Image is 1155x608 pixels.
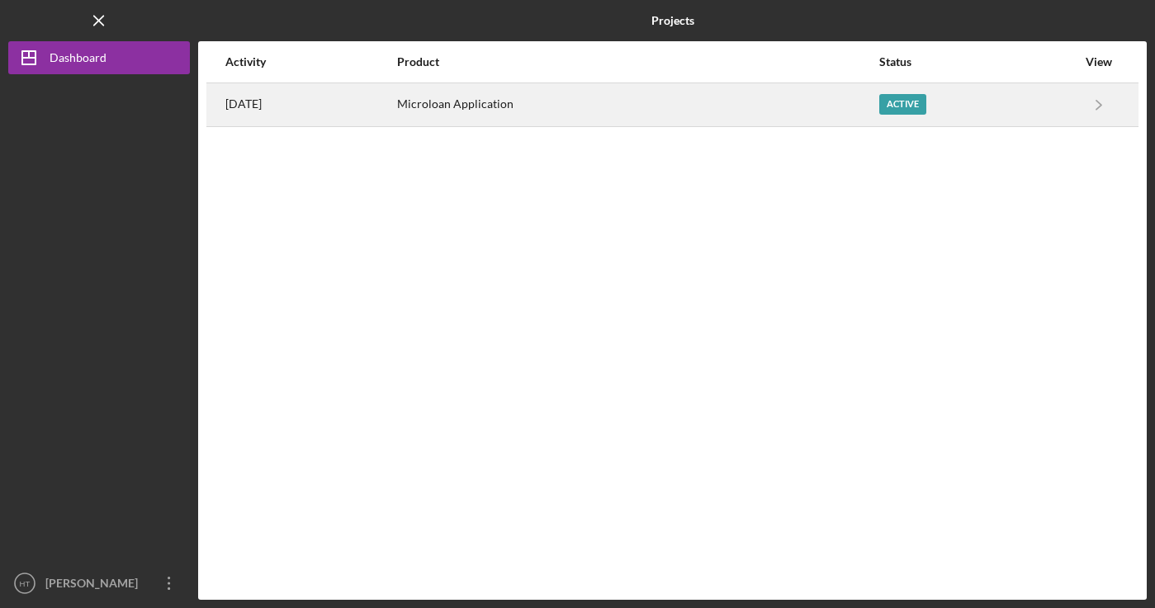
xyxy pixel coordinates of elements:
div: Status [879,55,1077,68]
div: Activity [225,55,395,68]
text: HT [20,579,31,588]
div: [PERSON_NAME] [41,567,149,604]
time: 2025-07-28 11:17 [225,97,262,111]
div: View [1078,55,1119,68]
button: HT[PERSON_NAME] [8,567,190,600]
div: Microloan Application [397,84,878,125]
div: Active [879,94,926,115]
b: Projects [651,14,694,27]
button: Dashboard [8,41,190,74]
div: Product [397,55,878,68]
div: Dashboard [50,41,107,78]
